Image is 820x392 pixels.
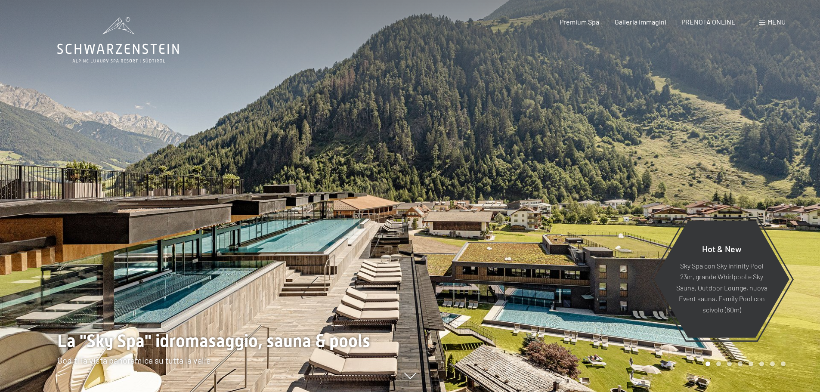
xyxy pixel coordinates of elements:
div: Carousel Page 5 [749,361,753,366]
div: Carousel Pagination [702,361,786,366]
span: Hot & New [702,243,742,253]
div: Carousel Page 7 [770,361,775,366]
a: Premium Spa [560,18,599,26]
a: PRENOTA ONLINE [681,18,736,26]
a: Galleria immagini [615,18,666,26]
span: Menu [767,18,786,26]
div: Carousel Page 4 [738,361,743,366]
div: Carousel Page 3 [727,361,732,366]
div: Carousel Page 2 [716,361,721,366]
div: Carousel Page 8 [781,361,786,366]
p: Sky Spa con Sky infinity Pool 23m, grande Whirlpool e Sky Sauna, Outdoor Lounge, nuova Event saun... [675,260,768,315]
a: Hot & New Sky Spa con Sky infinity Pool 23m, grande Whirlpool e Sky Sauna, Outdoor Lounge, nuova ... [653,220,790,338]
div: Carousel Page 1 (Current Slide) [706,361,710,366]
div: Carousel Page 6 [759,361,764,366]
